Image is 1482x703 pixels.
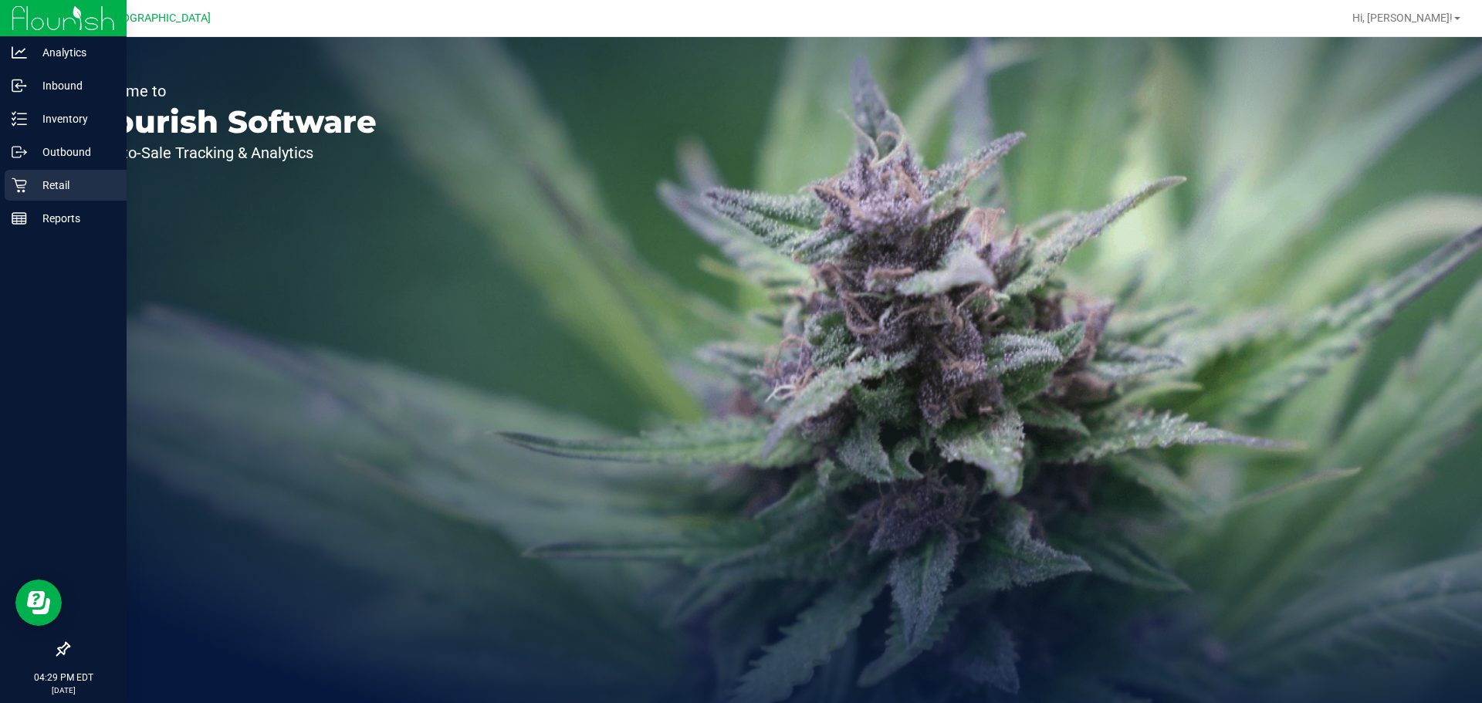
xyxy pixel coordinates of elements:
[12,177,27,193] inline-svg: Retail
[27,76,120,95] p: Inbound
[83,106,377,137] p: Flourish Software
[27,209,120,228] p: Reports
[12,111,27,127] inline-svg: Inventory
[27,110,120,128] p: Inventory
[12,45,27,60] inline-svg: Analytics
[27,176,120,194] p: Retail
[27,43,120,62] p: Analytics
[27,143,120,161] p: Outbound
[105,12,211,25] span: [GEOGRAPHIC_DATA]
[7,671,120,684] p: 04:29 PM EDT
[15,580,62,626] iframe: Resource center
[12,78,27,93] inline-svg: Inbound
[83,83,377,99] p: Welcome to
[83,145,377,161] p: Seed-to-Sale Tracking & Analytics
[7,684,120,696] p: [DATE]
[12,144,27,160] inline-svg: Outbound
[12,211,27,226] inline-svg: Reports
[1352,12,1453,24] span: Hi, [PERSON_NAME]!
